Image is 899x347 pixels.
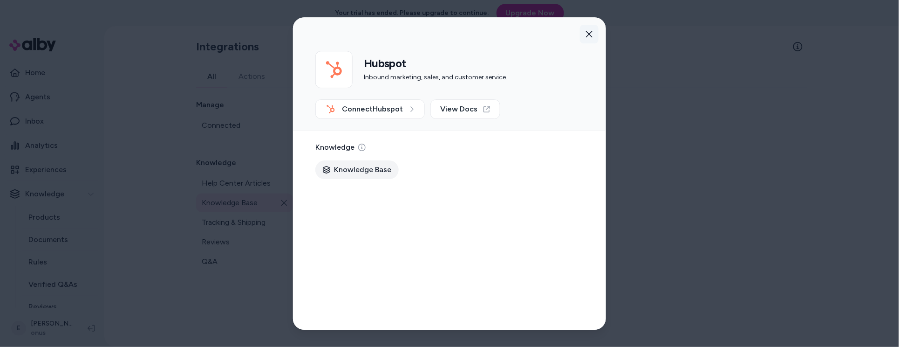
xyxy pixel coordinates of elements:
h2: Hubspot [364,56,507,70]
p: Knowledge [315,142,366,153]
span: Connect Hubspot [342,104,403,115]
span: Knowledge Base [334,164,391,175]
button: ConnectHubspot [315,99,425,119]
a: View Docs [430,99,500,119]
span: View Docs [440,104,477,115]
p: Inbound marketing, sales, and customer service. [364,72,507,83]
